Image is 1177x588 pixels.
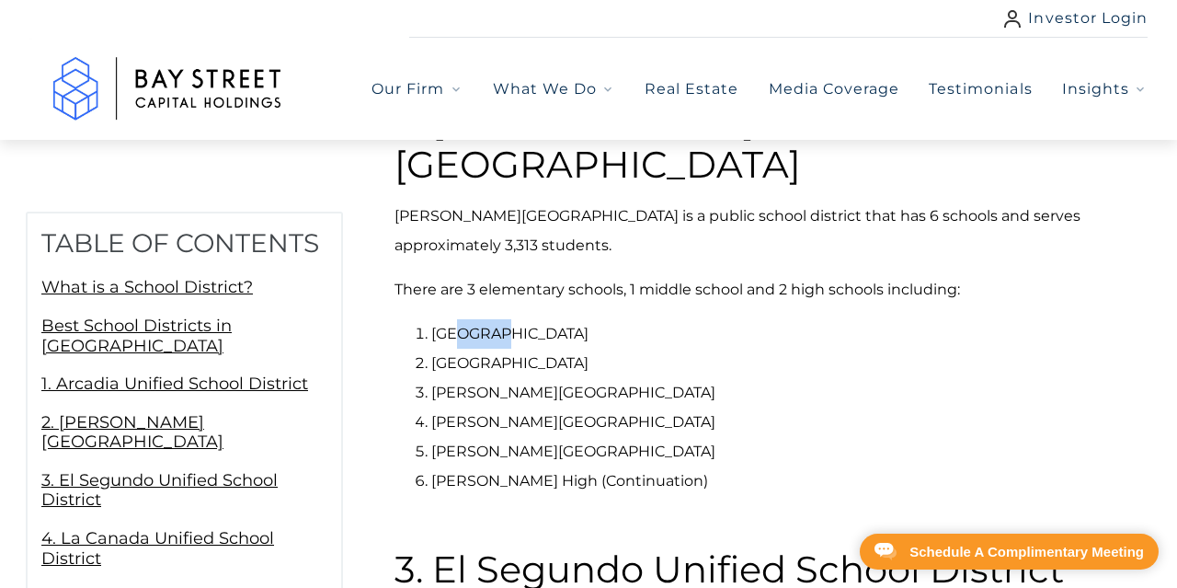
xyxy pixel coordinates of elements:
p: [PERSON_NAME][GEOGRAPHIC_DATA] is a public school district that has 6 schools and serves approxim... [394,202,1129,260]
strong: 2. [PERSON_NAME][GEOGRAPHIC_DATA] [394,98,801,187]
a: 3. El Segundo Unified School District [41,470,278,511]
button: What We Do [493,78,615,100]
h2: Table of Contents [41,227,327,259]
li: [PERSON_NAME] High (Continuation) [431,467,1129,496]
li: [GEOGRAPHIC_DATA] [431,349,1129,378]
a: Testimonials [929,78,1032,100]
span: Insights [1062,78,1129,100]
li: [GEOGRAPHIC_DATA] [431,319,1129,349]
a: 1. Arcadia Unified School District [41,374,308,394]
img: user icon [1004,10,1021,28]
a: What is a School District? [41,277,253,297]
a: Investor Login [1004,7,1148,29]
li: [PERSON_NAME][GEOGRAPHIC_DATA] [431,437,1129,467]
li: [PERSON_NAME][GEOGRAPHIC_DATA] [431,408,1129,437]
a: Media Coverage [769,78,900,100]
button: Our Firm [371,78,463,100]
a: 4. La Canada Unified School District [41,528,274,569]
div: Schedule A Complimentary Meeting [909,545,1144,559]
img: Logo [29,38,305,140]
span: Our Firm [371,78,444,100]
a: 2. [PERSON_NAME][GEOGRAPHIC_DATA] [41,411,223,452]
p: There are 3 elementary schools, 1 middle school and 2 high schools including: [394,275,1129,305]
a: Go to home page [29,38,305,140]
a: Best School Districts in [GEOGRAPHIC_DATA] [41,316,232,356]
span: What We Do [493,78,597,100]
button: Insights [1062,78,1148,100]
li: [PERSON_NAME][GEOGRAPHIC_DATA] [431,378,1129,408]
a: Real Estate [645,78,738,100]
